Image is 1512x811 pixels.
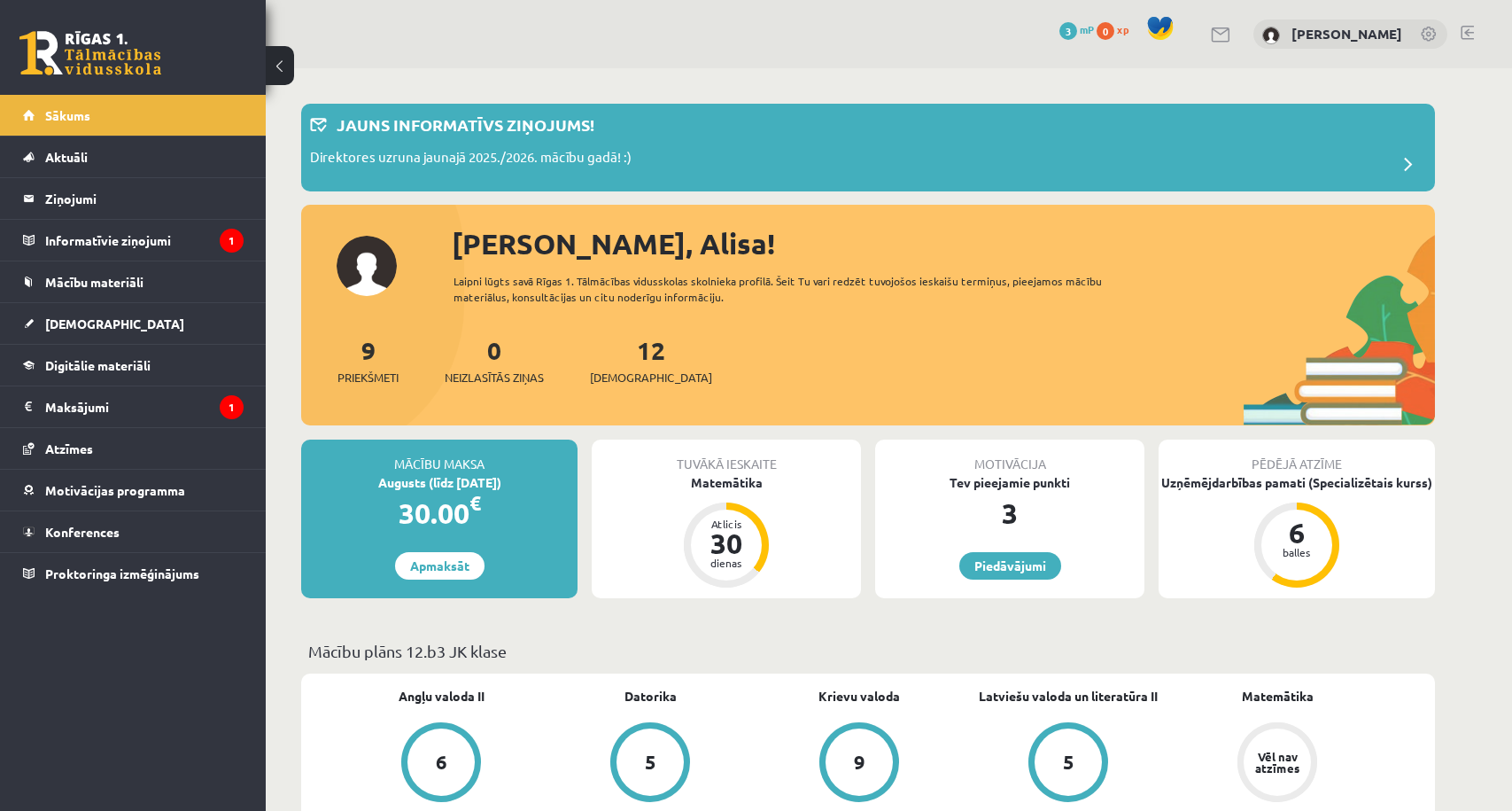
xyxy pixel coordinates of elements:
a: Digitālie materiāli [23,345,244,386]
div: Tev pieejamie punkti [875,473,1144,492]
img: Alisa Vagele [1262,27,1280,44]
a: Datorika [624,687,677,706]
a: 12[DEMOGRAPHIC_DATA] [590,334,712,386]
div: Laipni lūgts savā Rīgas 1. Tālmācības vidusskolas skolnieka profilā. Šeit Tu vari redzēt tuvojošo... [454,273,1134,305]
a: Latviešu valoda un literatūra II [979,687,1158,706]
div: Pēdējā atzīme [1159,440,1435,473]
a: Apmaksāt [395,552,485,580]
div: balles [1270,547,1323,558]
span: Mācību materiāli [45,274,143,290]
a: Krievu valoda [818,687,900,706]
div: Vēl nav atzīmes [1252,751,1302,774]
div: 30.00 [301,492,578,534]
span: Proktoringa izmēģinājums [45,565,199,581]
a: 9 [755,722,964,806]
span: Motivācijas programma [45,482,185,498]
a: 6 [337,722,546,806]
a: Matemātika Atlicis 30 dienas [592,473,861,590]
a: Informatīvie ziņojumi1 [23,220,244,261]
a: 0Neizlasītās ziņas [445,334,544,386]
p: Direktores uzruna jaunajā 2025./2026. mācību gadā! :) [310,147,632,172]
a: Konferences [23,511,244,552]
div: Motivācija [875,440,1144,473]
a: Mācību materiāli [23,261,244,302]
a: Uzņēmējdarbības pamati (Specializētais kurss) 6 balles [1159,473,1435,590]
div: Uzņēmējdarbības pamati (Specializētais kurss) [1159,473,1435,492]
span: 0 [1097,22,1114,40]
a: Vēl nav atzīmes [1173,722,1382,806]
div: Atlicis [700,519,753,529]
legend: Ziņojumi [45,178,244,219]
div: Mācību maksa [301,440,578,473]
div: [PERSON_NAME], Alisa! [452,222,1435,265]
a: [PERSON_NAME] [1291,25,1402,43]
a: Jauns informatīvs ziņojums! Direktores uzruna jaunajā 2025./2026. mācību gadā! :) [310,113,1426,183]
span: [DEMOGRAPHIC_DATA] [45,316,184,331]
legend: Maksājumi [45,386,244,427]
span: xp [1117,22,1128,36]
div: 5 [1063,753,1074,772]
a: Atzīmes [23,428,244,469]
a: 5 [964,722,1173,806]
span: Digitālie materiāli [45,357,151,373]
div: Tuvākā ieskaite [592,440,861,473]
div: 6 [436,753,447,772]
div: Augusts (līdz [DATE]) [301,473,578,492]
a: Rīgas 1. Tālmācības vidusskola [19,31,161,75]
a: 9Priekšmeti [337,334,399,386]
span: Sākums [45,107,90,123]
span: Atzīmes [45,441,93,456]
span: [DEMOGRAPHIC_DATA] [590,369,712,386]
div: 9 [854,753,865,772]
div: 6 [1270,519,1323,547]
a: 0 xp [1097,22,1137,36]
span: 3 [1059,22,1077,40]
i: 1 [220,395,244,419]
a: Maksājumi1 [23,386,244,427]
div: 30 [700,529,753,558]
span: Konferences [45,524,120,540]
span: Aktuāli [45,149,88,165]
div: 5 [645,753,656,772]
a: Piedāvājumi [959,552,1061,580]
p: Mācību plāns 12.b3 JK klase [308,639,1428,663]
legend: Informatīvie ziņojumi [45,220,244,261]
span: € [469,490,481,516]
a: 3 mP [1059,22,1094,36]
a: Aktuāli [23,136,244,177]
p: Jauns informatīvs ziņojums! [337,113,594,136]
a: Proktoringa izmēģinājums [23,553,244,594]
a: Matemātika [1242,687,1314,706]
a: Motivācijas programma [23,470,244,511]
div: dienas [700,558,753,568]
span: Neizlasītās ziņas [445,369,544,386]
span: Priekšmeti [337,369,399,386]
div: 3 [875,492,1144,534]
div: Matemātika [592,473,861,492]
a: Ziņojumi [23,178,244,219]
a: 5 [546,722,755,806]
a: Angļu valoda II [399,687,485,706]
a: [DEMOGRAPHIC_DATA] [23,303,244,344]
i: 1 [220,229,244,253]
span: mP [1080,22,1094,36]
a: Sākums [23,95,244,136]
